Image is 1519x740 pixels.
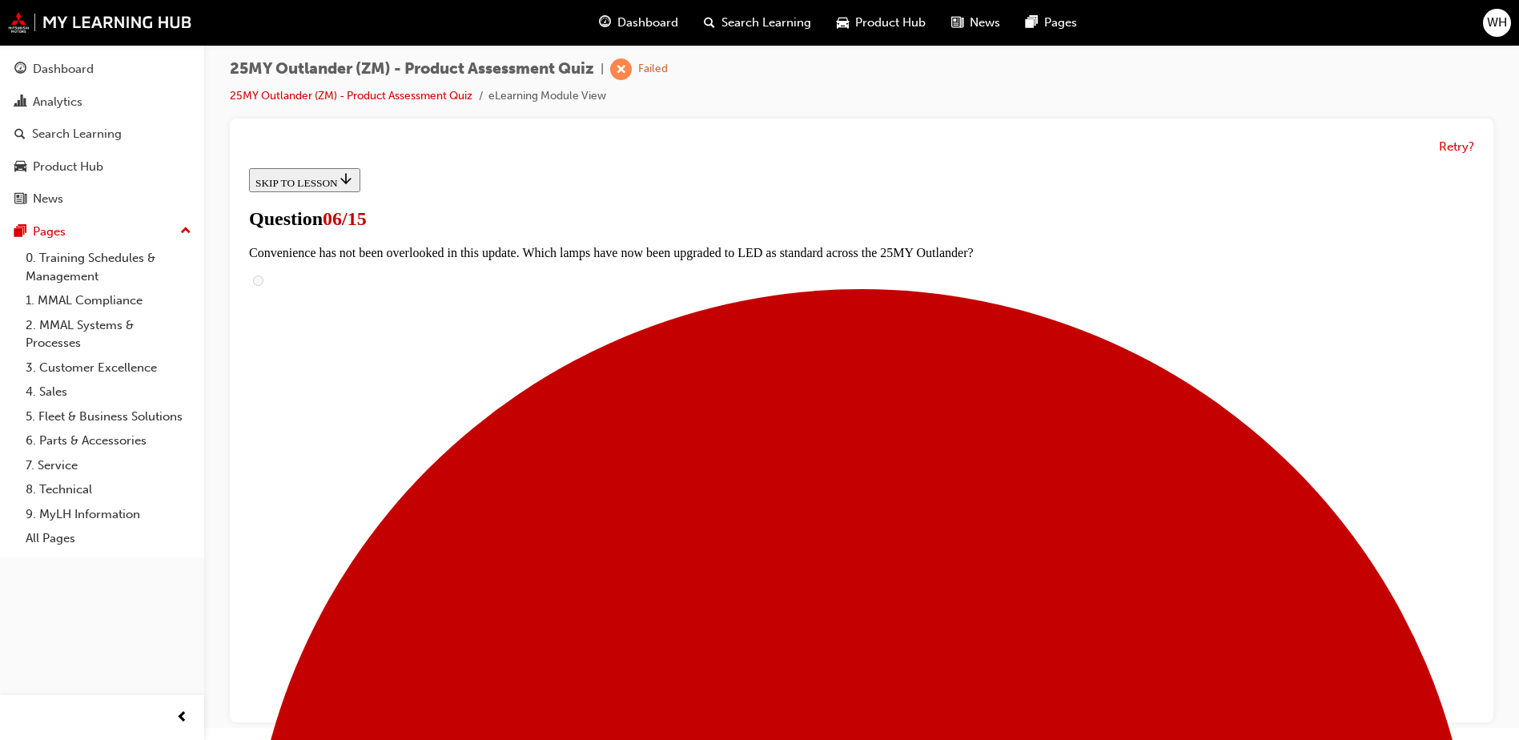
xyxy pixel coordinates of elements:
div: News [33,190,63,208]
div: Analytics [33,93,82,111]
button: DashboardAnalyticsSearch LearningProduct HubNews [6,51,198,217]
span: up-icon [180,221,191,242]
a: Analytics [6,87,198,117]
a: 2. MMAL Systems & Processes [19,313,198,356]
span: learningRecordVerb_FAIL-icon [610,58,632,80]
a: 25MY Outlander (ZM) - Product Assessment Quiz [230,89,472,103]
a: All Pages [19,526,198,551]
a: 4. Sales [19,380,198,404]
a: 7. Service [19,453,198,478]
img: mmal [8,12,192,33]
span: pages-icon [1026,13,1038,33]
a: 9. MyLH Information [19,502,198,527]
span: chart-icon [14,95,26,110]
div: Failed [638,62,668,77]
button: SKIP TO LESSON [6,6,118,30]
span: news-icon [951,13,963,33]
div: Product Hub [33,158,103,176]
div: Pages [33,223,66,241]
span: WH [1487,14,1507,32]
span: prev-icon [176,708,188,728]
span: Pages [1044,14,1077,32]
button: Pages [6,217,198,247]
span: SKIP TO LESSON [13,15,111,27]
a: guage-iconDashboard [586,6,691,39]
a: news-iconNews [938,6,1013,39]
div: Search Learning [32,125,122,143]
span: search-icon [14,127,26,142]
li: eLearning Module View [488,87,606,106]
span: Product Hub [855,14,926,32]
span: car-icon [837,13,849,33]
a: Dashboard [6,54,198,84]
button: WH [1483,9,1511,37]
span: car-icon [14,160,26,175]
a: News [6,184,198,214]
a: car-iconProduct Hub [824,6,938,39]
a: 5. Fleet & Business Solutions [19,404,198,429]
span: | [601,60,604,78]
span: 25MY Outlander (ZM) - Product Assessment Quiz [230,60,594,78]
a: 0. Training Schedules & Management [19,246,198,288]
span: pages-icon [14,225,26,239]
a: Search Learning [6,119,198,149]
a: Product Hub [6,152,198,182]
a: 6. Parts & Accessories [19,428,198,453]
span: news-icon [14,192,26,207]
span: Search Learning [721,14,811,32]
span: guage-icon [14,62,26,77]
a: 1. MMAL Compliance [19,288,198,313]
span: search-icon [704,13,715,33]
button: Retry? [1439,138,1474,156]
div: Dashboard [33,60,94,78]
span: News [970,14,1000,32]
a: 3. Customer Excellence [19,356,198,380]
span: guage-icon [599,13,611,33]
a: pages-iconPages [1013,6,1090,39]
a: 8. Technical [19,477,198,502]
span: Dashboard [617,14,678,32]
a: search-iconSearch Learning [691,6,824,39]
